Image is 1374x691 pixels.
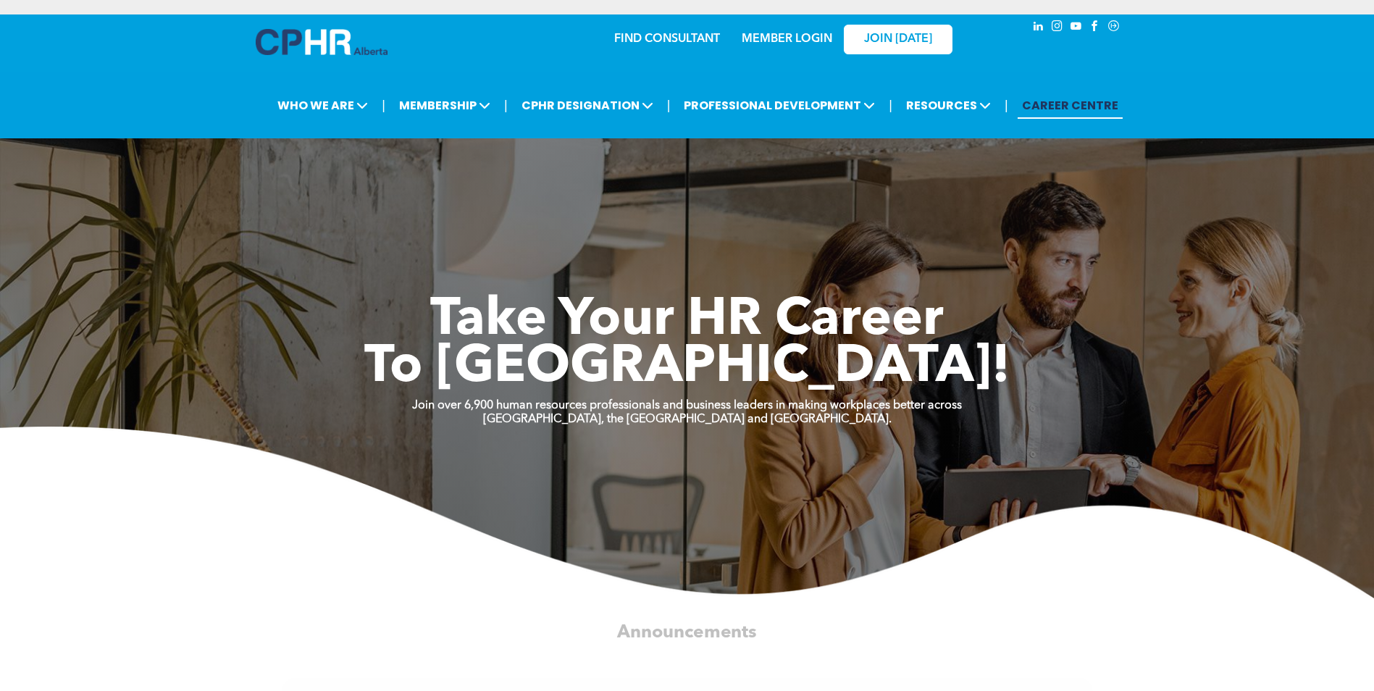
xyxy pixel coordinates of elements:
a: JOIN [DATE] [844,25,952,54]
a: youtube [1068,18,1084,38]
span: Take Your HR Career [430,295,944,347]
span: PROFESSIONAL DEVELOPMENT [679,92,879,119]
span: To [GEOGRAPHIC_DATA]! [364,342,1010,394]
span: JOIN [DATE] [864,33,932,46]
a: Social network [1106,18,1122,38]
a: linkedin [1031,18,1047,38]
li: | [889,91,892,120]
a: FIND CONSULTANT [614,33,720,45]
span: Announcements [617,624,756,642]
a: MEMBER LOGIN [742,33,832,45]
a: CAREER CENTRE [1018,92,1123,119]
img: A blue and white logo for cp alberta [256,29,388,55]
li: | [382,91,385,120]
strong: [GEOGRAPHIC_DATA], the [GEOGRAPHIC_DATA] and [GEOGRAPHIC_DATA]. [483,414,892,425]
a: facebook [1087,18,1103,38]
li: | [667,91,671,120]
span: MEMBERSHIP [395,92,495,119]
span: CPHR DESIGNATION [517,92,658,119]
li: | [1005,91,1008,120]
a: instagram [1050,18,1065,38]
strong: Join over 6,900 human resources professionals and business leaders in making workplaces better ac... [412,400,962,411]
span: RESOURCES [902,92,995,119]
span: WHO WE ARE [273,92,372,119]
li: | [504,91,508,120]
